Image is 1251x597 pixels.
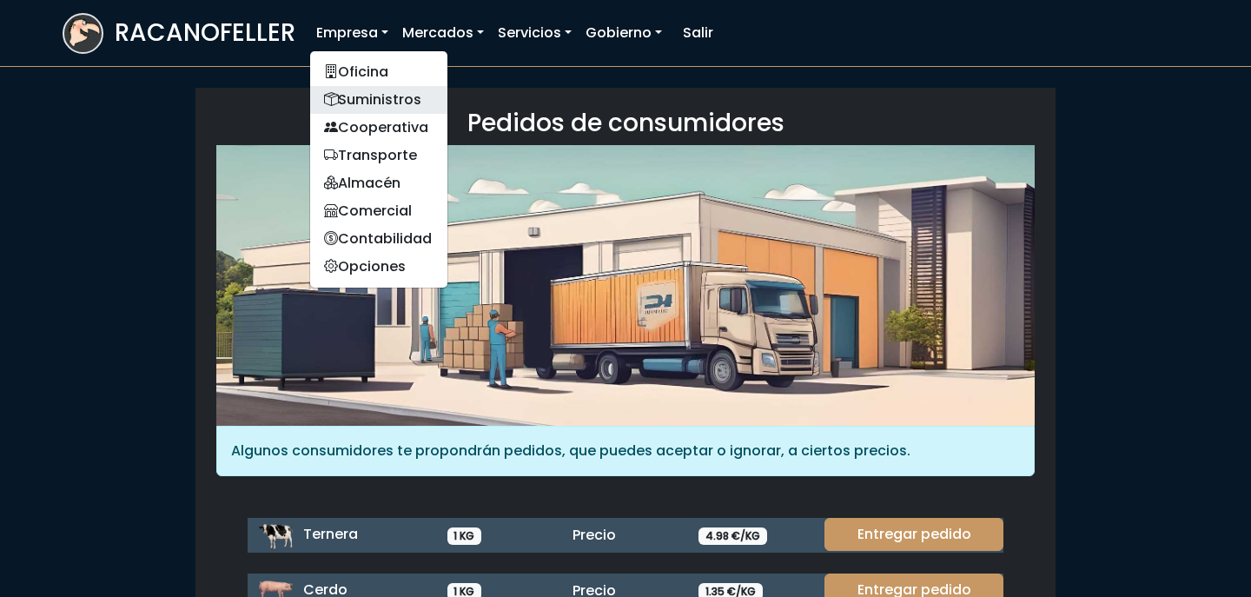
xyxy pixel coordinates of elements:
[303,524,358,544] span: Ternera
[310,225,447,253] a: Contabilidad
[310,86,447,114] a: Suministros
[309,16,395,50] a: Empresa
[579,16,669,50] a: Gobierno
[491,16,579,50] a: Servicios
[310,114,447,142] a: Cooperativa
[115,18,295,48] h3: RACANOFELLER
[447,527,482,545] span: 1 KG
[310,169,447,197] a: Almacén
[216,145,1035,426] img: orders.jpg
[395,16,491,50] a: Mercados
[216,426,1035,476] div: Algunos consumidores te propondrán pedidos, que puedes aceptar o ignorar, a ciertos precios.
[258,518,293,553] img: ternera.png
[310,58,447,86] a: Oficina
[216,109,1035,138] h3: Pedidos de consumidores
[310,142,447,169] a: Transporte
[562,525,688,546] div: Precio
[824,518,1003,551] a: Entregar pedido
[310,253,447,281] a: Opciones
[310,197,447,225] a: Comercial
[676,16,720,50] a: Salir
[64,15,102,48] img: logoracarojo.png
[63,9,295,58] a: RACANOFELLER
[698,527,767,545] span: 4.98 €/KG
